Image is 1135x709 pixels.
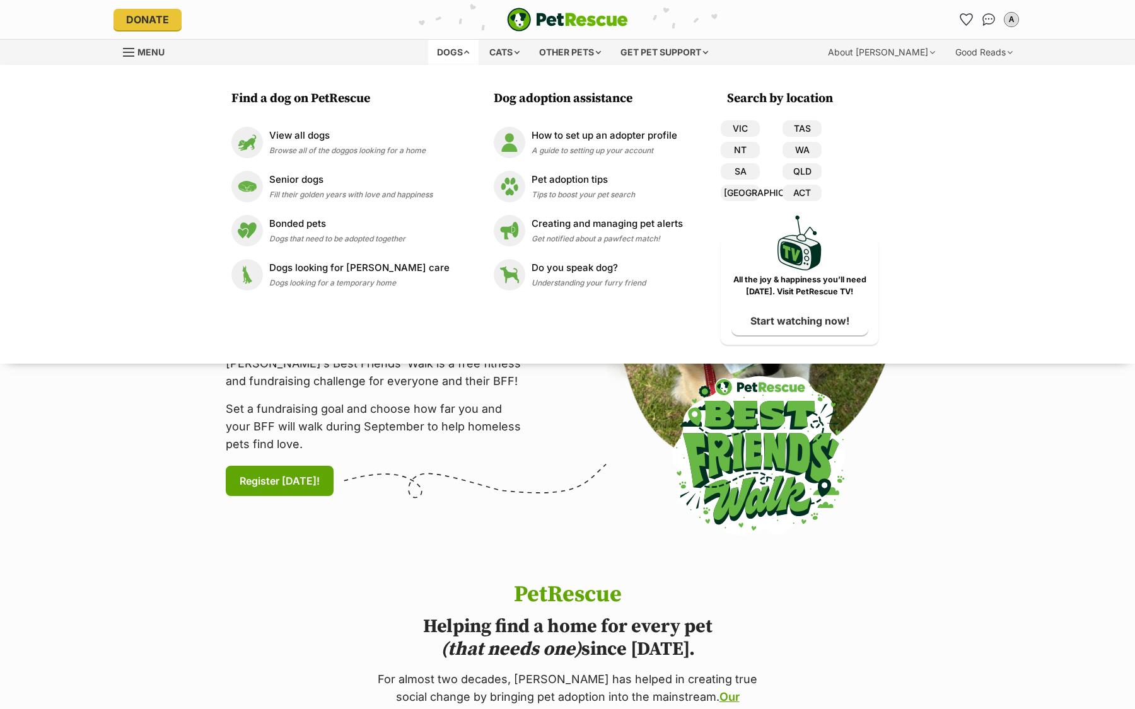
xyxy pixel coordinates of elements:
[727,90,878,108] h3: Search by location
[956,9,976,30] a: Favourites
[231,127,263,158] img: View all dogs
[240,473,320,488] span: Register [DATE]!
[231,259,450,291] a: Dogs looking for foster care Dogs looking for [PERSON_NAME] care Dogs looking for a temporary home
[231,127,450,158] a: View all dogs View all dogs Browse all of the doggos looking for a home
[494,127,683,158] a: How to set up an adopter profile How to set up an adopter profile A guide to setting up your account
[226,400,528,453] p: Set a fundraising goal and choose how far you and your BFF will walk during September to help hom...
[137,47,165,57] span: Menu
[269,129,426,143] p: View all dogs
[507,8,628,32] a: PetRescue
[532,217,683,231] p: Creating and managing pet alerts
[494,90,689,108] h3: Dog adoption assistance
[1001,9,1021,30] button: My account
[532,278,646,287] span: Understanding your furry friend
[231,215,450,246] a: Bonded pets Bonded pets Dogs that need to be adopted together
[956,9,1021,30] ul: Account quick links
[226,466,334,496] a: Register [DATE]!
[428,40,479,65] div: Dogs
[731,306,868,335] a: Start watching now!
[946,40,1021,65] div: Good Reads
[231,215,263,246] img: Bonded pets
[783,120,822,137] a: TAS
[231,90,456,108] h3: Find a dog on PetRescue
[231,171,450,202] a: Senior dogs Senior dogs Fill their golden years with love and happiness
[532,173,635,187] p: Pet adoption tips
[269,278,396,287] span: Dogs looking for a temporary home
[269,146,426,155] span: Browse all of the doggos looking for a home
[777,216,822,270] img: PetRescue TV logo
[231,171,263,202] img: Senior dogs
[819,40,944,65] div: About [PERSON_NAME]
[532,146,653,155] span: A guide to setting up your account
[530,40,610,65] div: Other pets
[783,163,822,180] a: QLD
[494,127,525,158] img: How to set up an adopter profile
[269,234,405,243] span: Dogs that need to be adopted together
[494,171,525,202] img: Pet adoption tips
[721,120,760,137] a: VIC
[783,142,822,158] a: WA
[494,215,525,246] img: Creating and managing pet alerts
[441,637,581,661] i: (that needs one)
[730,274,869,298] p: All the joy & happiness you’ll need [DATE]. Visit PetRescue TV!
[982,13,996,26] img: chat-41dd97257d64d25036548639549fe6c8038ab92f7586957e7f3b1b290dea8141.svg
[721,185,760,201] a: [GEOGRAPHIC_DATA]
[373,615,762,660] h2: Helping find a home for every pet since [DATE].
[494,171,683,202] a: Pet adoption tips Pet adoption tips Tips to boost your pet search
[783,185,822,201] a: ACT
[494,259,683,291] a: Do you speak dog? Do you speak dog? Understanding your furry friend
[494,215,683,246] a: Creating and managing pet alerts Creating and managing pet alerts Get notified about a pawfect ma...
[532,234,660,243] span: Get notified about a pawfect match!
[979,9,999,30] a: Conversations
[612,40,717,65] div: Get pet support
[269,217,405,231] p: Bonded pets
[269,261,450,275] p: Dogs looking for [PERSON_NAME] care
[532,190,635,199] span: Tips to boost your pet search
[269,173,433,187] p: Senior dogs
[532,129,677,143] p: How to set up an adopter profile
[507,8,628,32] img: logo-e224e6f780fb5917bec1dbf3a21bbac754714ae5b6737aabdf751b685950b380.svg
[721,163,760,180] a: SA
[480,40,528,65] div: Cats
[269,190,433,199] span: Fill their golden years with love and happiness
[113,9,182,30] a: Donate
[532,261,646,275] p: Do you speak dog?
[494,259,525,291] img: Do you speak dog?
[231,259,263,291] img: Dogs looking for foster care
[1005,13,1018,26] div: A
[226,355,528,390] p: [PERSON_NAME]’s Best Friends' Walk is a free fitness and fundraising challenge for everyone and t...
[373,582,762,608] h1: PetRescue
[123,40,173,62] a: Menu
[721,142,760,158] a: NT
